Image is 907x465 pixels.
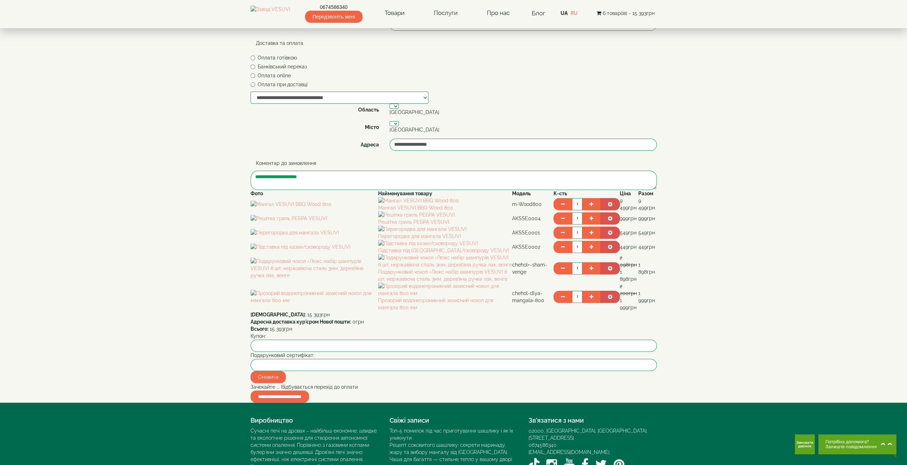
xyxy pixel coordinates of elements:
[390,109,439,115] span: Київська область
[251,201,378,208] img: Мангал VESUVI BBQ Wood 800
[795,434,815,454] button: Get Call button
[251,64,255,69] input: Банківський переказ
[305,4,362,11] a: 0674586340
[251,36,657,51] div: Доставка та оплата
[638,197,657,211] td: 9 499грн
[352,319,364,325] span: 0грн
[512,226,553,240] td: AKSSE0001
[378,233,461,239] a: Перегородка для мангала VESUVI
[638,240,657,254] td: 449грн
[378,211,512,218] img: Решітка гриль РЕБРА VESUVI
[245,121,384,131] label: Місто
[377,5,412,21] a: Товари
[378,298,493,310] a: Прозорий водонепроникний захисний чохол для мангала 800 мм
[245,139,384,148] label: Адреса
[251,156,657,171] div: Коментар до замовлення
[638,226,657,240] td: 549грн
[305,11,362,23] span: Передзвоніть мені
[378,283,512,297] img: Прозорий водонепроникний захисний чохол для мангала 800 мм
[427,5,465,21] a: Послуги
[390,417,518,424] h4: Свіжі записи
[512,283,553,311] td: chehol-dlya-mangala-800
[378,205,453,211] a: Мангал VESUVI BBQ Wood 800
[258,374,278,380] span: Оновити
[529,427,657,441] div: 02000, [GEOGRAPHIC_DATA], [GEOGRAPHIC_DATA]. [STREET_ADDRESS]
[378,248,509,253] a: Підставка під [GEOGRAPHIC_DATA]/сковороду VESUVI
[378,197,512,204] img: Мангал VESUVI BBQ Wood 800
[270,326,292,332] span: 15 393грн
[378,240,512,247] img: Підставка під казан/сковороду VESUVI
[512,197,553,211] td: m-Wood800
[378,254,512,268] img: Подарунковий чохол +Люкс набір шампурів VESUVI 6 шт, нержавіюча сталь 3мм, дерев'яна ручка лак, в...
[251,229,378,236] img: Перегородка для мангала VESUVI
[251,326,268,332] b: Всього:
[251,352,657,371] span: Подарунковий сертифікат:
[251,333,657,352] span: Купон:
[390,442,507,455] a: Рецепт соковитого шашлику: секрети маринаду, жару та вибору мангалу від [GEOGRAPHIC_DATA]
[245,104,384,113] label: Область
[251,54,297,61] label: Оплата готівкою
[251,72,291,79] label: Оплата online
[307,312,330,317] span: 15 393грн
[570,10,577,16] a: RU
[251,383,657,391] div: Зачекайте ... Відбувається перехід до оплати
[512,240,553,254] td: AKSSE0002
[251,190,378,197] th: Фото
[251,73,255,78] input: Оплата online
[594,9,656,17] button: 6 товар(ів) - 15 393грн
[251,56,255,60] input: Оплата готівкою
[620,215,638,222] div: 999грн
[825,439,877,444] span: Потрібна допомога?
[638,283,657,311] td: 1 999грн
[251,82,255,87] input: Оплата при доставці
[251,81,308,88] label: Оплата при доставці
[251,312,306,317] b: [DEMOGRAPHIC_DATA]:
[795,441,815,448] span: Замовити дзвінок
[512,254,553,283] td: chehol+-sham-venge
[378,269,507,282] a: Подарунковий чохол +Люкс набір шампурів VESUVI 6 шт, нержавіюча сталь 3мм, дерев'яна ручка лак, в...
[480,5,517,21] a: Про нас
[390,127,439,133] span: Крюківщина
[529,449,609,455] a: [EMAIL_ADDRESS][DOMAIN_NAME]
[251,243,378,250] img: Підставка під казан/сковороду VESUVI
[251,290,378,304] img: Прозорий водонепроникний захисний чохол для мангала 800 мм
[620,229,638,236] div: 549грн
[251,6,290,21] img: Завод VESUVI
[251,319,351,325] b: Адресна доставка кур'єром Нової пошти:
[532,10,545,17] a: Блог
[638,190,657,197] th: Разом
[620,254,638,268] div: 2 098грн
[620,268,638,283] div: 1 898грн
[620,243,638,250] div: 449грн
[818,434,896,454] button: Chat button
[529,417,657,424] h4: Зв’язатися з нами
[560,10,567,16] a: UA
[620,190,638,197] th: Ціна
[378,219,449,225] a: Решітка гриль РЕБРА VESUVI
[638,211,657,226] td: 999грн
[512,190,553,197] th: Модель
[620,197,638,211] div: 9 499грн
[251,258,378,279] img: Подарунковий чохол +Люкс набір шампурів VESUVI 6 шт, нержавіюча сталь 3мм, дерев'яна ручка лак, в...
[825,444,877,449] span: Залиште повідомлення
[390,428,513,441] a: Топ-5 помилок під час приготування шашлику і як їх уникнути
[602,10,654,16] span: 6 товар(ів) - 15 393грн
[529,442,557,448] a: 0674586340
[251,215,378,222] img: Решітка гриль РЕБРА VESUVI
[638,254,657,283] td: 1 898грн
[378,226,512,233] img: Перегородка для мангала VESUVI
[251,417,379,424] h4: Виробництво
[620,283,638,297] div: 2 200грн
[251,63,307,70] label: Банківський переказ
[553,191,567,196] span: Кількість
[378,190,512,197] th: Найменування товару
[512,211,553,226] td: AKSSE0004
[620,297,638,311] div: 1 999грн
